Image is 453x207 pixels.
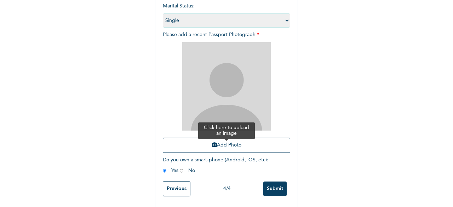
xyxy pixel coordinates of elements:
img: Crop [182,42,271,131]
span: Do you own a smart-phone (Android, iOS, etc) : Yes No [163,157,268,173]
span: Please add a recent Passport Photograph [163,32,290,156]
span: Marital Status : [163,4,290,23]
button: Add Photo [163,138,290,153]
input: Submit [263,182,287,196]
input: Previous [163,181,190,196]
div: 4 / 4 [190,185,263,192]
